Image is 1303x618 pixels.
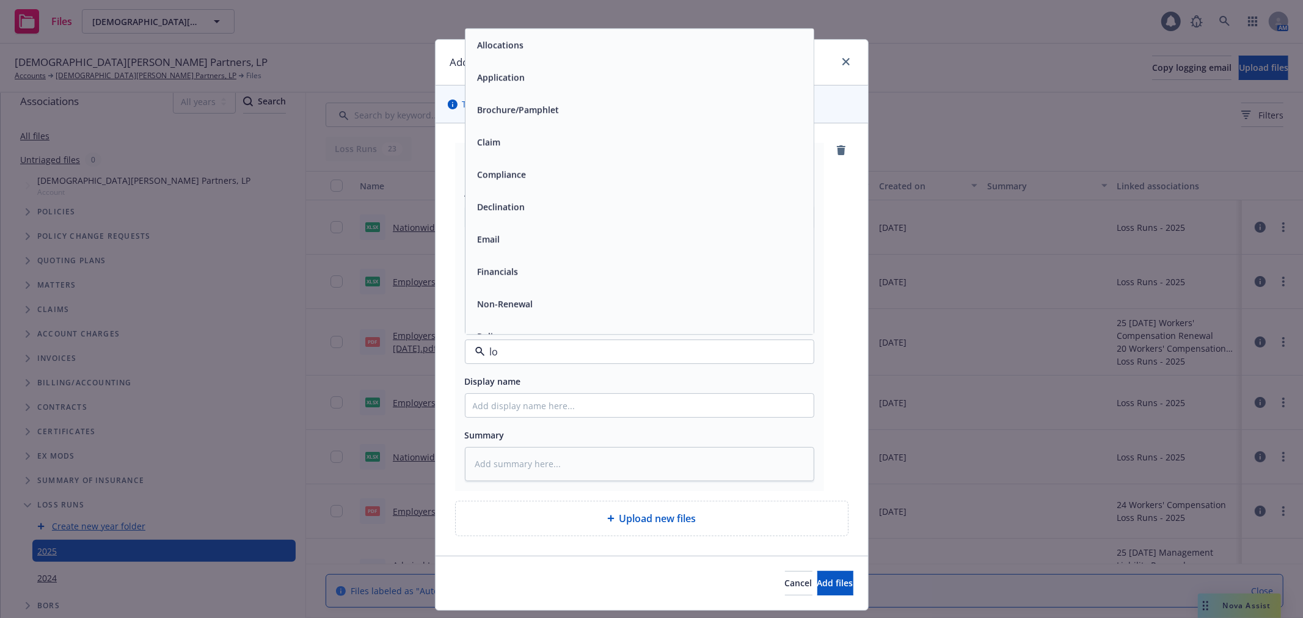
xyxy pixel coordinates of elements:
[478,71,525,84] button: Application
[478,104,560,117] button: Brochure/Pamphlet
[785,577,812,589] span: Cancel
[450,54,491,70] h1: Add files
[478,330,503,343] button: Policy
[619,511,696,526] span: Upload new files
[465,394,814,417] input: Add display name here...
[478,266,519,278] button: Financials
[485,344,789,359] input: Filter by keyword
[817,577,853,589] span: Add files
[465,429,505,441] span: Summary
[465,376,521,387] span: Display name
[478,39,524,52] button: Allocations
[478,201,525,214] button: Declination
[785,571,812,595] button: Cancel
[455,501,849,536] div: Upload new files
[478,233,500,246] button: Email
[462,98,703,111] span: The uploaded files will be associated with
[478,136,501,149] button: Claim
[817,571,853,595] button: Add files
[834,143,849,158] a: remove
[478,298,533,311] button: Non-Renewal
[839,54,853,69] a: close
[478,169,527,181] button: Compliance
